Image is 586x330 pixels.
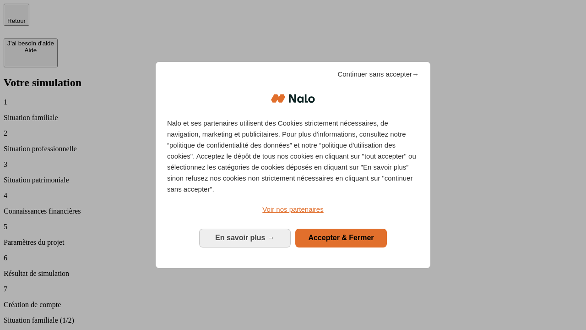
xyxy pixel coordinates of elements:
a: Voir nos partenaires [167,204,419,215]
p: Nalo et ses partenaires utilisent des Cookies strictement nécessaires, de navigation, marketing e... [167,118,419,195]
span: En savoir plus → [215,234,275,242]
span: Continuer sans accepter→ [337,69,419,80]
span: Voir nos partenaires [262,205,323,213]
button: En savoir plus: Configurer vos consentements [199,229,291,247]
button: Accepter & Fermer: Accepter notre traitement des données et fermer [295,229,387,247]
div: Bienvenue chez Nalo Gestion du consentement [156,62,430,268]
span: Accepter & Fermer [308,234,374,242]
img: Logo [271,85,315,112]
